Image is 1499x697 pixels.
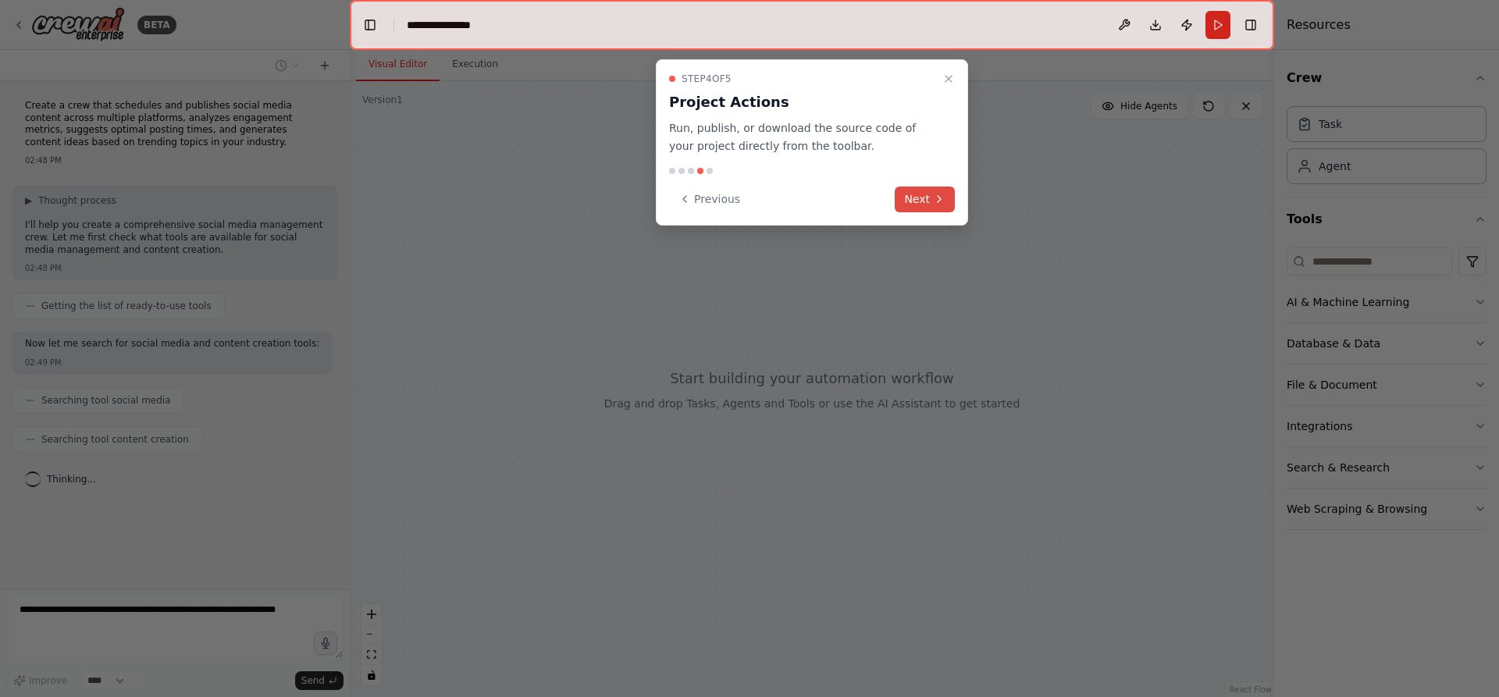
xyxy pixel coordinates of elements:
span: Step 4 of 5 [682,73,732,85]
h3: Project Actions [669,91,936,113]
button: Next [895,187,955,212]
button: Hide left sidebar [359,14,381,36]
button: Previous [669,187,749,212]
button: Close walkthrough [939,69,958,88]
p: Run, publish, or download the source code of your project directly from the toolbar. [669,119,936,155]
